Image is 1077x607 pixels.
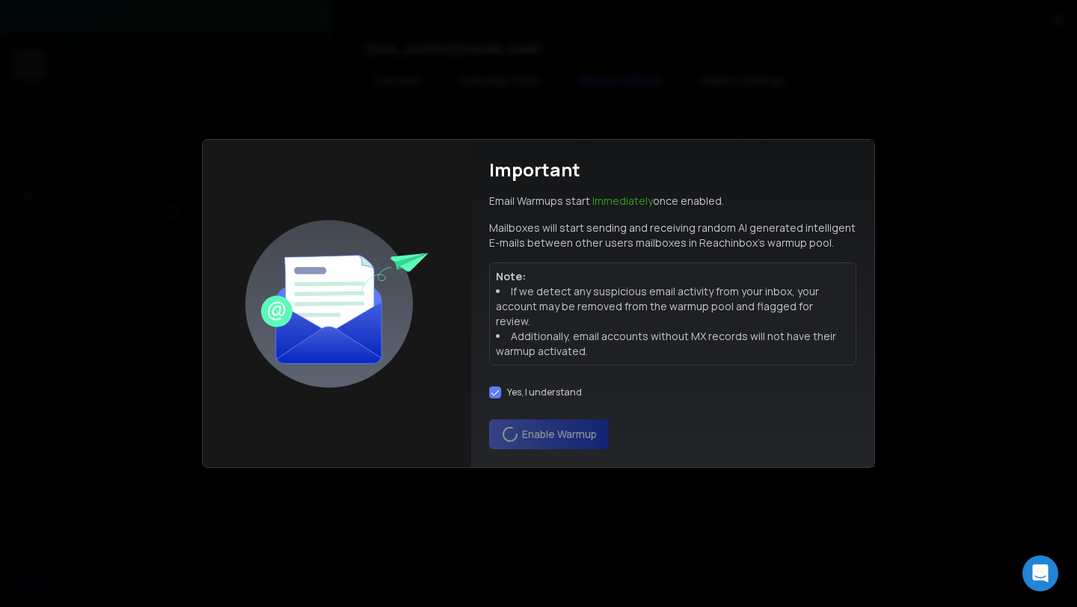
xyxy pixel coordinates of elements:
p: Note: [496,269,850,284]
li: Additionally, email accounts without MX records will not have their warmup activated. [496,329,850,359]
p: Email Warmups start once enabled. [489,194,724,209]
li: If we detect any suspicious email activity from your inbox, your account may be removed from the ... [496,284,850,329]
p: Mailboxes will start sending and receiving random AI generated intelligent E-mails between other ... [489,221,856,250]
h1: Important [489,158,580,182]
div: Open Intercom Messenger [1022,555,1058,591]
label: Yes, I understand [507,386,582,398]
span: Immediately [592,194,653,208]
